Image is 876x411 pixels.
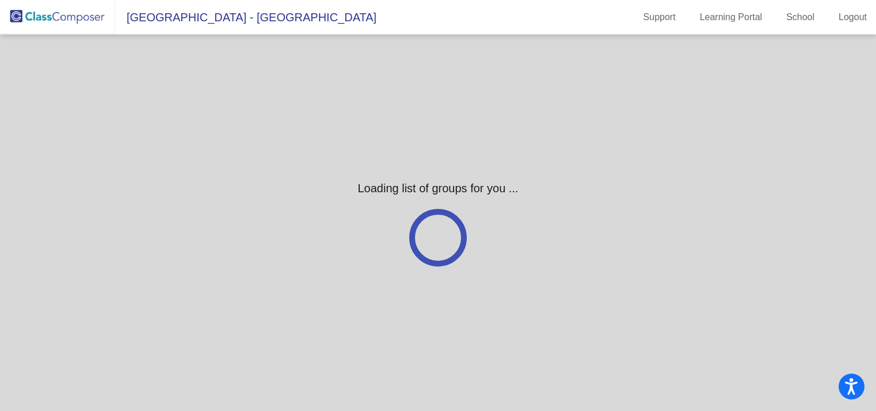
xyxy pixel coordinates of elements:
[777,8,824,26] a: School
[115,8,376,26] span: [GEOGRAPHIC_DATA] - [GEOGRAPHIC_DATA]
[829,8,876,26] a: Logout
[691,8,772,26] a: Learning Portal
[357,179,518,197] span: Loading list of groups for you ...
[634,8,685,26] a: Support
